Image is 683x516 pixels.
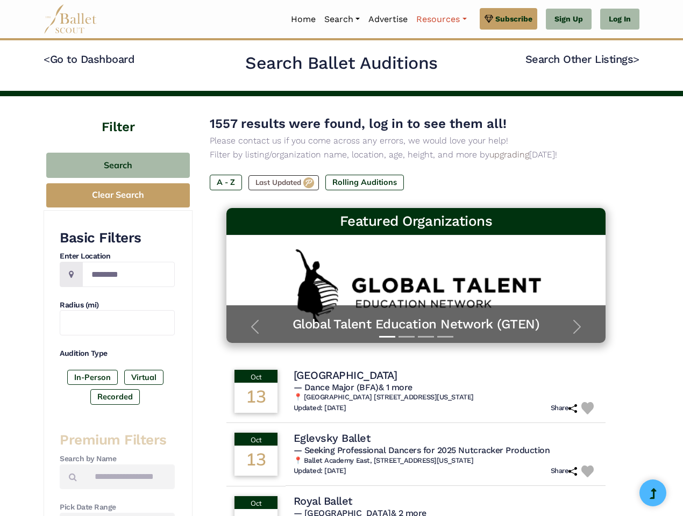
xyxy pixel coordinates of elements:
[60,251,175,262] h4: Enter Location
[399,331,415,343] button: Slide 2
[234,446,278,476] div: 13
[210,148,622,162] p: Filter by listing/organization name, location, age, height, and more by [DATE]!
[234,370,278,383] div: Oct
[294,456,598,465] h6: 📍 Ballet Academy East, [STREET_ADDRESS][US_STATE]
[287,8,320,31] a: Home
[44,96,193,137] h4: Filter
[234,496,278,509] div: Oct
[489,149,529,160] a: upgrading
[418,331,434,343] button: Slide 3
[235,212,597,231] h3: Featured Organizations
[46,153,190,178] button: Search
[294,382,412,392] span: — Dance Major (BFA)
[551,404,578,413] h6: Share
[379,382,412,392] a: & 1 more
[60,348,175,359] h4: Audition Type
[294,494,352,508] h4: Royal Ballet
[210,134,622,148] p: Please contact us if you come across any errors, we would love your help!
[60,431,175,449] h3: Premium Filters
[60,454,175,464] h4: Search by Name
[437,331,453,343] button: Slide 4
[60,229,175,247] h3: Basic Filters
[551,467,578,476] h6: Share
[480,8,537,30] a: Subscribe
[248,175,319,190] label: Last Updated
[86,464,175,490] input: Search by names...
[294,368,397,382] h4: [GEOGRAPHIC_DATA]
[210,175,242,190] label: A - Z
[60,502,175,513] h4: Pick Date Range
[379,331,395,343] button: Slide 1
[633,52,639,66] code: >
[234,383,278,413] div: 13
[124,370,163,385] label: Virtual
[525,53,639,66] a: Search Other Listings>
[294,467,346,476] h6: Updated: [DATE]
[320,8,364,31] a: Search
[546,9,592,30] a: Sign Up
[364,8,412,31] a: Advertise
[325,175,404,190] label: Rolling Auditions
[245,52,438,75] h2: Search Ballet Auditions
[237,316,595,333] a: Global Talent Education Network (GTEN)
[600,9,639,30] a: Log In
[294,404,346,413] h6: Updated: [DATE]
[294,431,371,445] h4: Eglevsky Ballet
[294,393,598,402] h6: 📍 [GEOGRAPHIC_DATA] [STREET_ADDRESS][US_STATE]
[46,183,190,207] button: Clear Search
[294,445,550,455] span: — Seeking Professional Dancers for 2025 Nutcracker Production
[485,13,493,25] img: gem.svg
[60,300,175,311] h4: Radius (mi)
[495,13,532,25] span: Subscribe
[90,389,140,404] label: Recorded
[44,53,134,66] a: <Go to Dashboard
[412,8,471,31] a: Resources
[210,116,507,131] span: 1557 results were found, log in to see them all!
[67,370,118,385] label: In-Person
[82,262,175,287] input: Location
[234,433,278,446] div: Oct
[44,52,50,66] code: <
